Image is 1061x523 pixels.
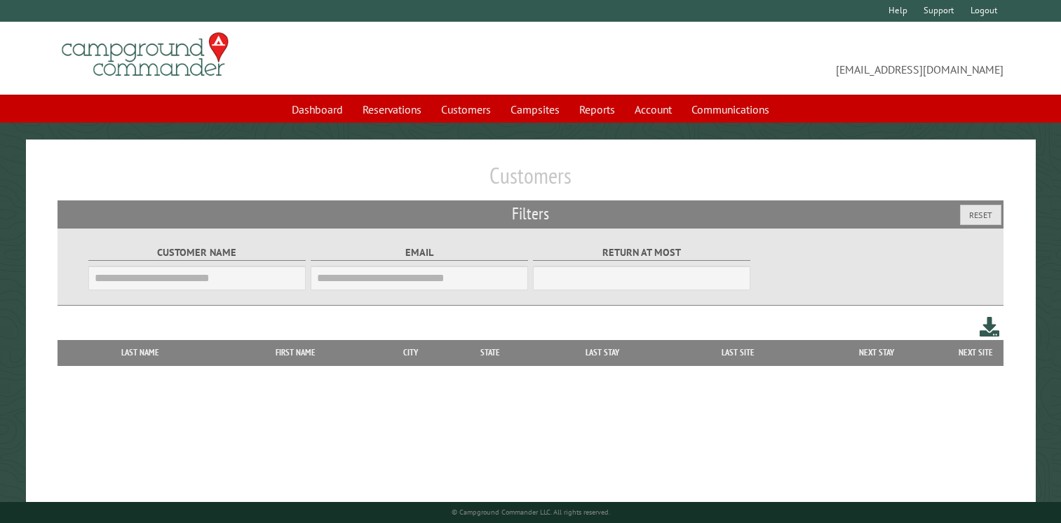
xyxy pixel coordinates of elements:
a: Reports [571,96,623,123]
label: Customer Name [88,245,306,261]
th: Next Site [947,340,1003,365]
th: First Name [216,340,375,365]
th: State [446,340,534,365]
a: Communications [683,96,778,123]
a: Campsites [502,96,568,123]
th: Last Stay [534,340,670,365]
th: Last Name [65,340,217,365]
button: Reset [960,205,1001,225]
th: Next Stay [806,340,948,365]
small: © Campground Commander LLC. All rights reserved. [452,508,610,517]
a: Dashboard [283,96,351,123]
label: Email [311,245,529,261]
img: Campground Commander [58,27,233,82]
a: Download this customer list (.csv) [980,314,1000,340]
a: Reservations [354,96,430,123]
label: Return at most [533,245,751,261]
th: City [375,340,446,365]
a: Account [626,96,680,123]
h1: Customers [58,162,1003,201]
span: [EMAIL_ADDRESS][DOMAIN_NAME] [531,39,1004,78]
th: Last Site [671,340,806,365]
h2: Filters [58,201,1003,227]
a: Customers [433,96,499,123]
